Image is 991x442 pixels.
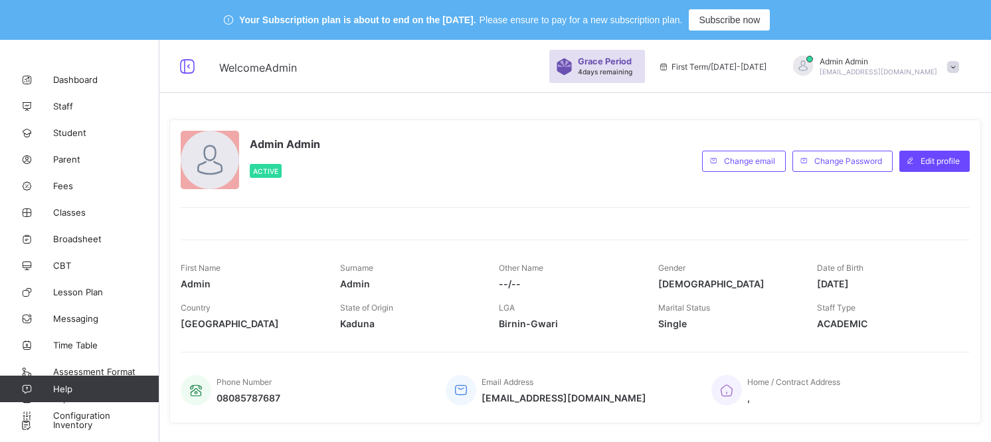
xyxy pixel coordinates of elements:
span: ACADEMIC [817,318,956,329]
span: Parent [53,154,159,165]
span: Staff [53,101,159,111]
span: Single [658,318,798,329]
span: Marital Status [658,303,710,313]
span: Messaging [53,313,159,324]
span: Birnin-Gwari [499,318,638,329]
span: [DEMOGRAPHIC_DATA] [658,278,798,289]
span: Classes [53,207,159,218]
span: Welcome Admin [219,61,297,74]
span: Configuration [53,410,159,421]
span: Admin Admin [250,137,320,151]
div: AdminAdmin [780,56,966,78]
span: Other Name [499,263,543,273]
span: [EMAIL_ADDRESS][DOMAIN_NAME] [820,68,937,76]
span: Fees [53,181,159,191]
span: Admin Admin [820,56,937,66]
span: session/term information [658,62,766,72]
span: Home / Contract Address [747,377,840,387]
span: Country [181,303,211,313]
span: Change Password [814,156,882,166]
span: [EMAIL_ADDRESS][DOMAIN_NAME] [482,392,646,404]
span: Surname [340,263,373,273]
span: Assessment Format [53,366,159,377]
span: Email Address [482,377,533,387]
span: Subscribe now [699,15,760,25]
span: First Name [181,263,221,273]
span: State of Origin [340,303,393,313]
span: Edit profile [921,156,960,166]
span: Change email [724,156,775,166]
span: Lesson Plan [53,287,159,297]
span: Staff Type [817,303,856,313]
span: CBT [53,260,159,271]
span: Please ensure to pay for a new subscription plan. [480,15,683,25]
span: Active [253,167,278,175]
span: LGA [499,303,515,313]
span: Time Table [53,340,159,350]
span: [DATE] [817,278,956,289]
span: Broadsheet [53,234,159,244]
span: [GEOGRAPHIC_DATA] [181,318,320,329]
span: Student [53,127,159,138]
span: Grace Period [578,56,632,66]
span: Help [53,384,159,394]
img: sticker-purple.71386a28dfed39d6af7621340158ba97.svg [556,58,573,75]
span: Admin [340,278,480,289]
span: Gender [658,263,685,273]
span: 4 days remaining [578,68,632,76]
span: Admin [181,278,320,289]
span: Date of Birth [817,263,863,273]
span: Your Subscription plan is about to end on the [DATE]. [239,15,476,25]
span: Kaduna [340,318,480,329]
span: , [747,392,840,404]
span: Dashboard [53,74,159,85]
span: 08085787687 [217,392,280,404]
span: Phone Number [217,377,272,387]
span: --/-- [499,278,638,289]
